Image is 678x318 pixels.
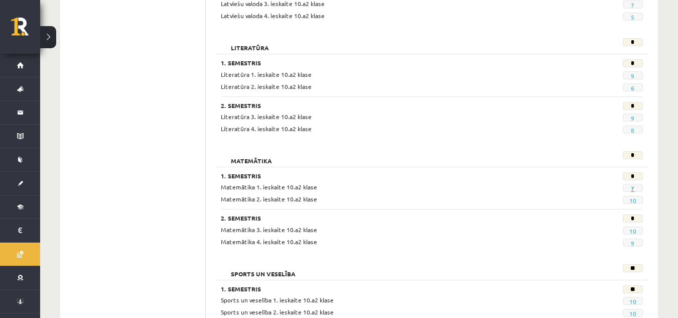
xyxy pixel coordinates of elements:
[221,151,282,161] h2: Matemātika
[221,296,334,304] span: Sports un veselība 1. ieskaite 10.a2 klase
[631,114,634,122] a: 9
[221,38,279,48] h2: Literatūra
[631,239,634,247] a: 9
[221,308,334,316] span: Sports un veselība 2. ieskaite 10.a2 klase
[631,1,634,9] a: 7
[631,184,634,192] a: 7
[221,172,570,179] h3: 1. Semestris
[11,18,40,43] a: Rīgas 1. Tālmācības vidusskola
[221,183,317,191] span: Matemātika 1. ieskaite 10.a2 klase
[629,227,636,235] a: 10
[221,70,312,78] span: Literatūra 1. ieskaite 10.a2 klase
[221,125,312,133] span: Literatūra 4. ieskaite 10.a2 klase
[221,264,306,274] h2: Sports un veselība
[631,72,634,80] a: 9
[631,126,634,134] a: 8
[629,297,636,305] a: 10
[629,309,636,317] a: 10
[221,12,325,20] span: Latviešu valoda 4. ieskaite 10.a2 klase
[221,59,570,66] h3: 1. Semestris
[221,285,570,292] h3: 1. Semestris
[631,13,634,21] a: 5
[629,196,636,204] a: 10
[221,215,570,222] h3: 2. Semestris
[221,82,312,90] span: Literatūra 2. ieskaite 10.a2 klase
[221,226,317,234] span: Matemātika 3. ieskaite 10.a2 klase
[221,195,317,203] span: Matemātika 2. ieskaite 10.a2 klase
[631,84,634,92] a: 6
[221,238,317,246] span: Matemātika 4. ieskaite 10.a2 klase
[221,113,312,121] span: Literatūra 3. ieskaite 10.a2 klase
[221,102,570,109] h3: 2. Semestris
